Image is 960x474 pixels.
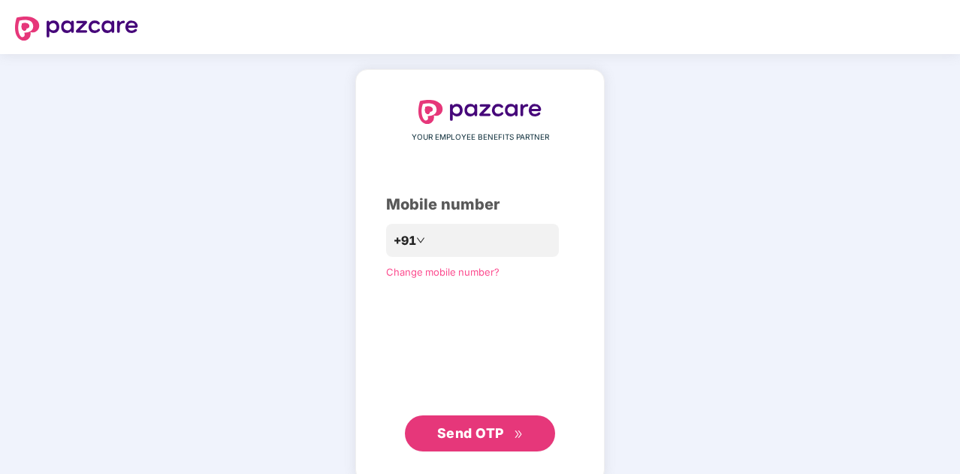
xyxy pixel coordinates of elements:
span: double-right [514,430,524,439]
button: Send OTPdouble-right [405,415,555,451]
span: YOUR EMPLOYEE BENEFITS PARTNER [412,131,549,143]
div: Mobile number [386,193,574,216]
span: down [416,236,425,245]
a: Change mobile number? [386,266,500,278]
img: logo [15,17,138,41]
span: +91 [394,231,416,250]
img: logo [418,100,542,124]
span: Send OTP [437,425,504,441]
